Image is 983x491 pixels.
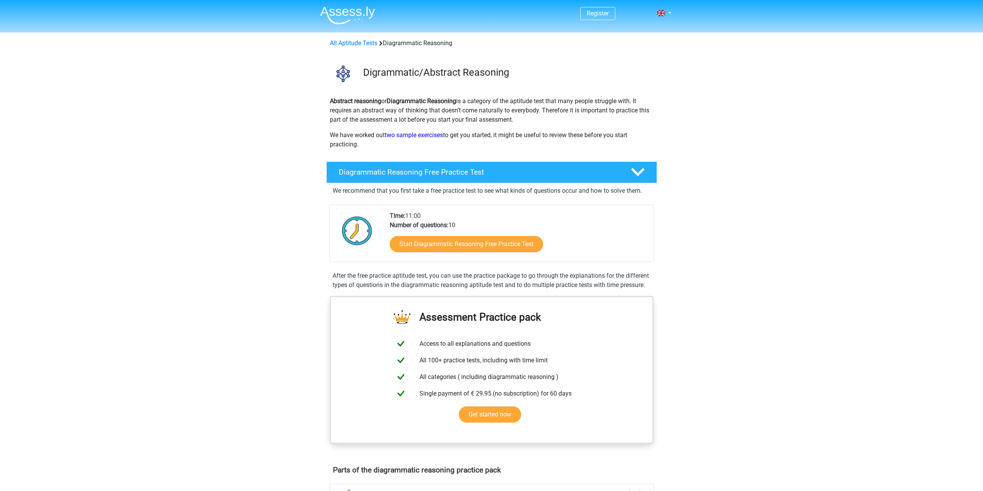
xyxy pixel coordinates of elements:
img: Clock [338,211,377,250]
a: Get started now [459,406,521,423]
b: Time: [390,212,405,219]
b: Diagrammatic Reasoning [387,97,456,105]
a: Diagrammatic Reasoning Free Practice Test [323,161,660,183]
div: After the free practice aptitude test, you can use the practice package to go through the explana... [329,271,654,290]
h4: Diagrammatic Reasoning Free Practice Test [339,168,618,177]
div: Diagrammatic Reasoning [327,39,657,48]
h3: Digrammatic/Abstract Reasoning [363,66,651,78]
img: Assessly [320,6,375,24]
b: Abstract reasoning [330,97,381,105]
a: two sample exercises [385,131,443,139]
div: 11:00 10 [384,211,653,262]
p: We have worked out to get you started, it might be useful to review these before you start practi... [330,131,654,149]
img: diagrammatic reasoning [327,57,360,90]
a: Register [587,10,609,17]
a: Start Diagrammatic Reasoning Free Practice Test [390,236,543,252]
p: We recommend that you first take a free practice test to see what kinds of questions occur and ho... [333,186,651,195]
h4: Parts of the diagrammatic reasoning practice pack [333,466,650,474]
a: All Aptitude Tests [330,39,377,47]
p: or is a category of the aptitude test that many people struggle with. It requires an abstract way... [330,97,654,124]
b: Number of questions: [390,221,448,229]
